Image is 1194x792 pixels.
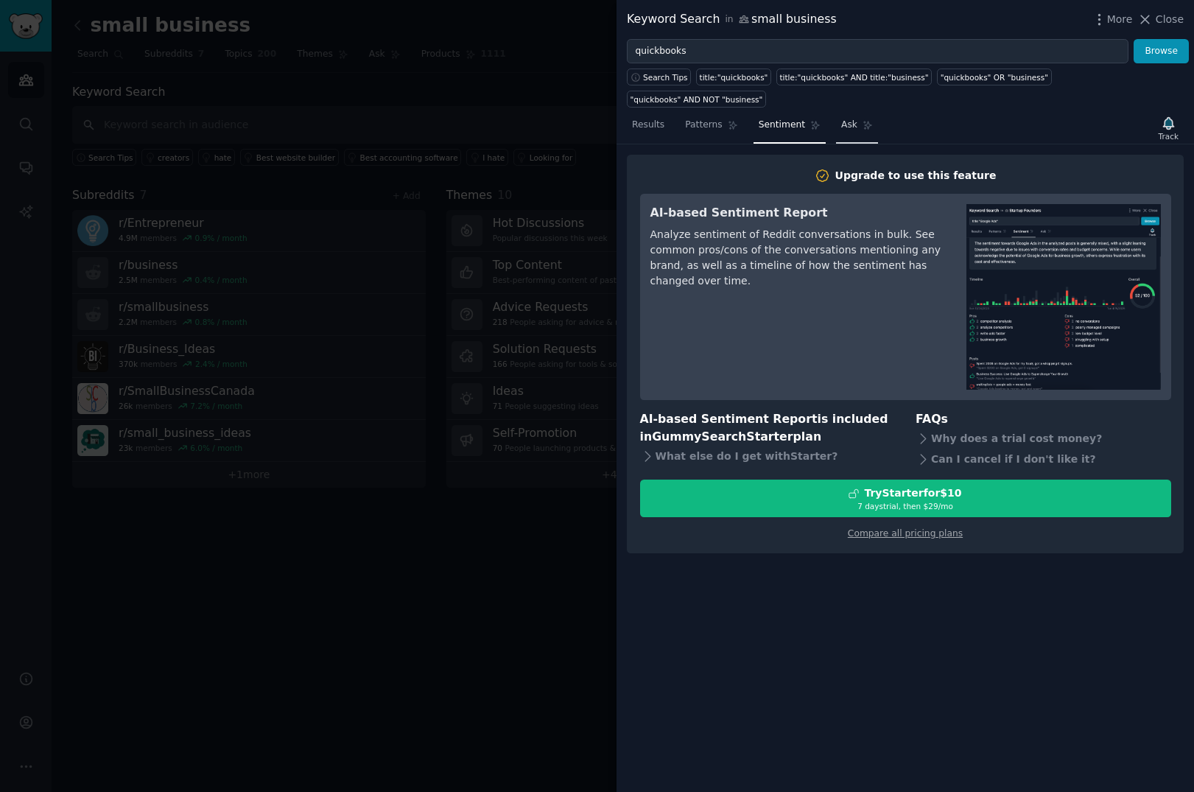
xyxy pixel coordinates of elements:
[754,113,826,144] a: Sentiment
[1159,131,1179,141] div: Track
[640,480,1171,517] button: TryStarterfor$107 daystrial, then $29/mo
[650,227,946,289] div: Analyze sentiment of Reddit conversations in bulk. See common pros/cons of the conversations ment...
[864,486,961,501] div: Try Starter for $10
[916,428,1171,449] div: Why does a trial cost money?
[1153,113,1184,144] button: Track
[841,119,857,132] span: Ask
[640,410,896,446] h3: AI-based Sentiment Report is included in plan
[1137,12,1184,27] button: Close
[627,91,766,108] a: "quickbooks" AND NOT "business"
[1134,39,1189,64] button: Browse
[627,39,1128,64] input: Try a keyword related to your business
[941,72,1048,83] div: "quickbooks" OR "business"
[696,69,771,85] a: title:"quickbooks"
[725,13,733,27] span: in
[685,119,722,132] span: Patterns
[848,528,963,539] a: Compare all pricing plans
[652,430,793,444] span: GummySearch Starter
[641,501,1170,511] div: 7 days trial, then $ 29 /mo
[631,94,763,105] div: "quickbooks" AND NOT "business"
[627,10,837,29] div: Keyword Search small business
[916,410,1171,429] h3: FAQs
[1156,12,1184,27] span: Close
[1092,12,1133,27] button: More
[759,119,805,132] span: Sentiment
[1107,12,1133,27] span: More
[627,113,670,144] a: Results
[836,113,878,144] a: Ask
[779,72,928,83] div: title:"quickbooks" AND title:"business"
[627,69,691,85] button: Search Tips
[640,446,896,467] div: What else do I get with Starter ?
[937,69,1051,85] a: "quickbooks" OR "business"
[700,72,768,83] div: title:"quickbooks"
[835,168,997,183] div: Upgrade to use this feature
[916,449,1171,469] div: Can I cancel if I don't like it?
[632,119,664,132] span: Results
[966,204,1161,390] img: AI-based Sentiment Report
[776,69,932,85] a: title:"quickbooks" AND title:"business"
[680,113,742,144] a: Patterns
[650,204,946,222] h3: AI-based Sentiment Report
[643,72,688,83] span: Search Tips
